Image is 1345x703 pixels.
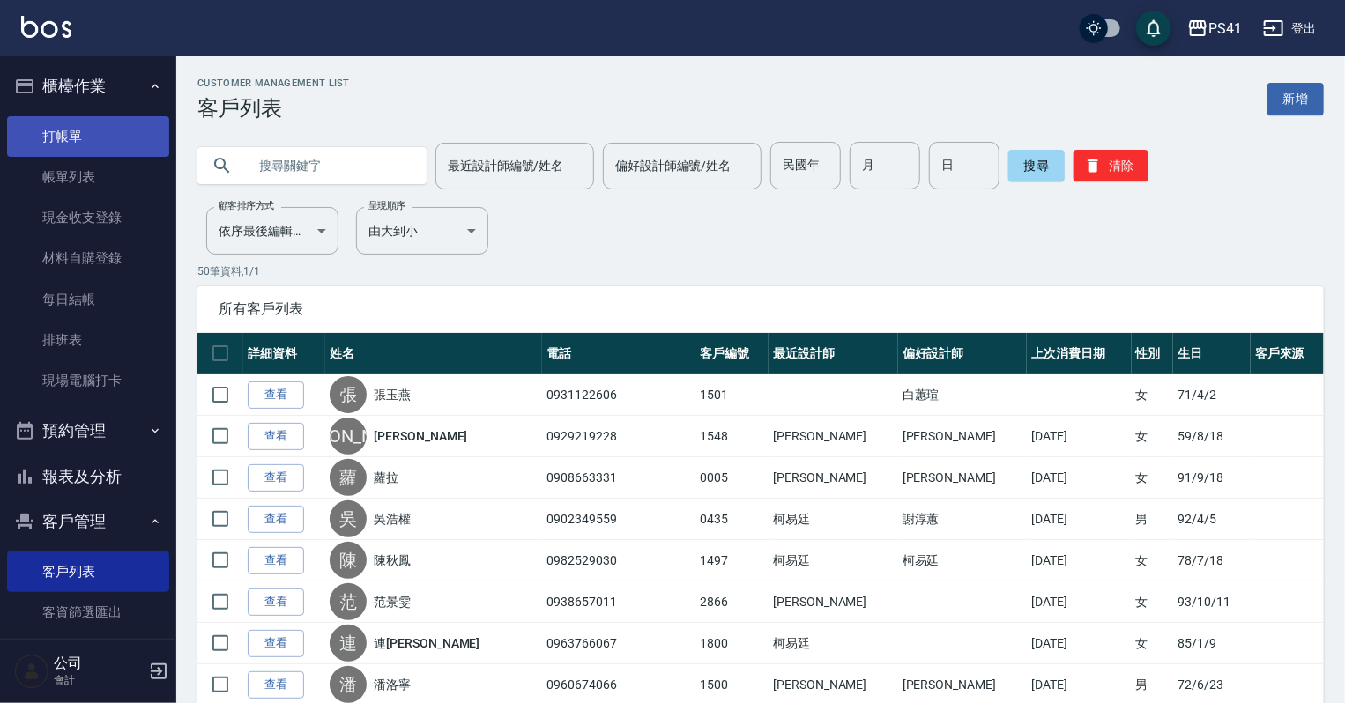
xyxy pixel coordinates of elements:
[1173,540,1251,581] td: 78/7/18
[7,63,169,109] button: 櫃檯作業
[248,630,304,657] a: 查看
[898,540,1028,581] td: 柯易廷
[1027,499,1131,540] td: [DATE]
[898,416,1028,457] td: [PERSON_NAME]
[356,207,488,255] div: 由大到小
[898,374,1028,416] td: 白蕙瑄
[248,464,304,492] a: 查看
[7,408,169,454] button: 預約管理
[542,333,695,374] th: 電話
[1027,457,1131,499] td: [DATE]
[197,263,1324,279] p: 50 筆資料, 1 / 1
[7,633,169,673] a: 卡券管理
[243,333,325,374] th: 詳細資料
[769,416,898,457] td: [PERSON_NAME]
[248,381,304,409] a: 查看
[330,418,367,455] div: [PERSON_NAME]
[325,333,542,374] th: 姓名
[1027,540,1131,581] td: [DATE]
[7,157,169,197] a: 帳單列表
[14,654,49,689] img: Person
[330,666,367,703] div: 潘
[330,376,367,413] div: 張
[247,142,412,189] input: 搜尋關鍵字
[695,457,769,499] td: 0005
[374,510,411,528] a: 吳浩權
[1173,623,1251,664] td: 85/1/9
[1173,457,1251,499] td: 91/9/18
[542,623,695,664] td: 0963766067
[248,588,304,616] a: 查看
[54,672,144,688] p: 會計
[374,593,411,610] a: 范景雯
[1173,499,1251,540] td: 92/4/5
[197,78,350,89] h2: Customer Management List
[542,499,695,540] td: 0902349559
[330,542,367,579] div: 陳
[1132,457,1174,499] td: 女
[542,540,695,581] td: 0982529030
[695,333,769,374] th: 客戶編號
[1173,333,1251,374] th: 生日
[248,671,304,699] a: 查看
[374,386,411,403] a: 張玉燕
[1132,581,1174,623] td: 女
[1173,374,1251,416] td: 71/4/2
[330,459,367,496] div: 蘿
[1173,416,1251,457] td: 59/8/18
[695,540,769,581] td: 1497
[1027,581,1131,623] td: [DATE]
[1132,374,1174,416] td: 女
[374,676,411,693] a: 潘洛寧
[374,551,411,569] a: 陳秋鳳
[7,320,169,360] a: 排班表
[542,581,695,623] td: 0938657011
[1008,150,1065,181] button: 搜尋
[1027,333,1131,374] th: 上次消費日期
[248,423,304,450] a: 查看
[769,499,898,540] td: 柯易廷
[1132,416,1174,457] td: 女
[1132,540,1174,581] td: 女
[7,279,169,320] a: 每日結帳
[330,500,367,537] div: 吳
[7,592,169,633] a: 客資篩選匯出
[330,625,367,662] div: 連
[374,427,467,445] a: [PERSON_NAME]
[368,199,405,212] label: 呈現順序
[542,457,695,499] td: 0908663331
[1256,12,1324,45] button: 登出
[7,360,169,401] a: 現場電腦打卡
[1027,623,1131,664] td: [DATE]
[769,540,898,581] td: 柯易廷
[1074,150,1148,181] button: 清除
[1180,11,1249,47] button: PS41
[1267,83,1324,115] a: 新增
[542,374,695,416] td: 0931122606
[248,547,304,574] a: 查看
[219,199,274,212] label: 顧客排序方式
[1027,416,1131,457] td: [DATE]
[695,581,769,623] td: 2866
[330,583,367,620] div: 范
[7,238,169,278] a: 材料自購登錄
[695,374,769,416] td: 1501
[7,197,169,238] a: 現金收支登錄
[1132,623,1174,664] td: 女
[1132,333,1174,374] th: 性別
[1208,18,1242,40] div: PS41
[1132,499,1174,540] td: 男
[898,499,1028,540] td: 謝淳蕙
[206,207,338,255] div: 依序最後編輯時間
[374,469,398,486] a: 蘿拉
[21,16,71,38] img: Logo
[695,623,769,664] td: 1800
[695,416,769,457] td: 1548
[542,416,695,457] td: 0929219228
[769,581,898,623] td: [PERSON_NAME]
[7,116,169,157] a: 打帳單
[7,551,169,592] a: 客戶列表
[695,499,769,540] td: 0435
[219,300,1303,318] span: 所有客戶列表
[898,333,1028,374] th: 偏好設計師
